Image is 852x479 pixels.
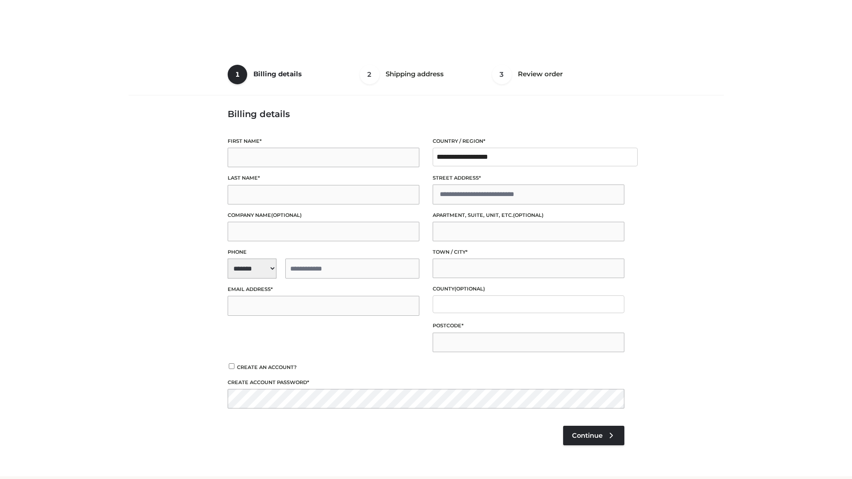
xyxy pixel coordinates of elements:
label: Email address [228,285,419,294]
span: (optional) [271,212,302,218]
label: Country / Region [433,137,624,145]
span: (optional) [513,212,544,218]
label: First name [228,137,419,145]
input: Create an account? [228,363,236,369]
span: Billing details [253,70,302,78]
span: 2 [360,65,379,84]
span: Continue [572,432,603,440]
label: Company name [228,211,419,220]
label: County [433,285,624,293]
span: 1 [228,65,247,84]
h3: Billing details [228,109,624,119]
span: Review order [518,70,563,78]
span: Create an account? [237,364,297,370]
span: Shipping address [386,70,444,78]
span: (optional) [454,286,485,292]
span: 3 [492,65,512,84]
label: Apartment, suite, unit, etc. [433,211,624,220]
label: Town / City [433,248,624,256]
label: Create account password [228,378,624,387]
label: Postcode [433,322,624,330]
label: Phone [228,248,419,256]
a: Continue [563,426,624,445]
label: Street address [433,174,624,182]
label: Last name [228,174,419,182]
